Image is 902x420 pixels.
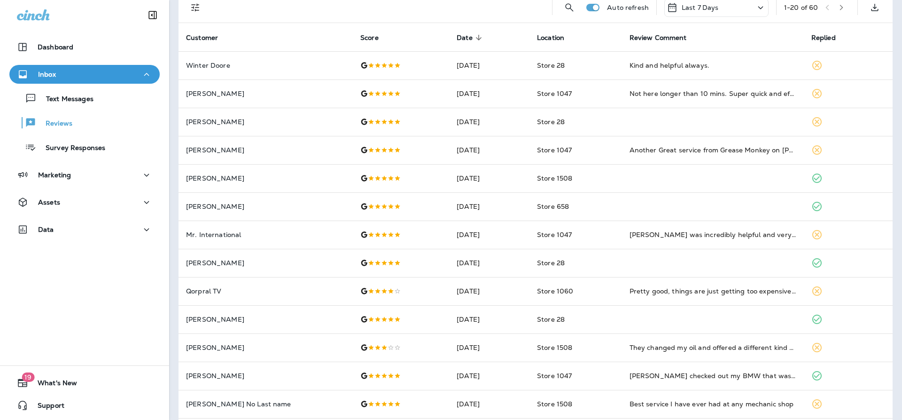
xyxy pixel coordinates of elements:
p: [PERSON_NAME] [186,203,345,210]
span: Replied [811,33,848,42]
span: Customer [186,33,230,42]
div: 1 - 20 of 60 [784,4,818,11]
td: [DATE] [449,333,529,362]
div: Pretty good, things are just getting too expensive to justify paying someone else to do anymore. ... [630,286,796,296]
p: [PERSON_NAME] [186,146,345,154]
span: Store 1508 [537,174,572,182]
div: Not here longer than 10 mins. Super quick and efficient. [630,89,796,98]
td: [DATE] [449,79,529,108]
p: [PERSON_NAME] [186,316,345,323]
p: Marketing [38,171,71,179]
td: [DATE] [449,249,529,277]
button: Dashboard [9,38,160,56]
p: [PERSON_NAME] [186,259,345,267]
td: [DATE] [449,192,529,221]
p: Survey Responses [36,144,105,153]
button: Support [9,396,160,415]
div: Another Great service from Grease Monkey on Holms. Always a great crew and excellent service. Cle... [630,145,796,155]
button: Text Messages [9,88,160,108]
span: Score [360,34,379,42]
p: [PERSON_NAME] [186,372,345,380]
button: Assets [9,193,160,212]
p: Reviews [36,119,72,128]
span: Store 28 [537,61,565,70]
div: They changed my oil and offered a different kind of filter then after oil change they did a tire ... [630,343,796,352]
span: Store 28 [537,118,565,126]
span: Review Comment [630,34,687,42]
p: Qorpral TV [186,287,345,295]
p: [PERSON_NAME] [186,118,345,126]
p: Data [38,226,54,233]
span: Date [457,33,485,42]
span: Date [457,34,473,42]
span: Store 1508 [537,400,572,408]
button: 19What's New [9,373,160,392]
span: Store 1047 [537,146,572,154]
td: [DATE] [449,221,529,249]
p: [PERSON_NAME] [186,90,345,97]
button: Data [9,220,160,239]
div: Best service I have ever had at any mechanic shop [630,399,796,409]
p: [PERSON_NAME] No Last name [186,400,345,408]
button: Inbox [9,65,160,84]
div: Kind and helpful always. [630,61,796,70]
span: Store 1047 [537,230,572,239]
p: Dashboard [38,43,73,51]
div: Chris checked out my BMW that was leaking. I topped off all my fluids. Yeah, at no charge. Very, ... [630,371,796,380]
span: Replied [811,34,836,42]
td: [DATE] [449,164,529,192]
td: [DATE] [449,51,529,79]
p: Text Messages [37,95,93,104]
p: Mr. International [186,231,345,238]
span: Store 1047 [537,89,572,98]
button: Reviews [9,113,160,133]
button: Collapse Sidebar [140,6,166,24]
span: Customer [186,34,218,42]
span: Support [28,402,64,413]
span: Review Comment [630,33,699,42]
span: Store 28 [537,259,565,267]
td: [DATE] [449,390,529,418]
span: Store 28 [537,315,565,324]
p: Inbox [38,71,56,78]
p: Last 7 Days [682,4,719,11]
td: [DATE] [449,362,529,390]
p: [PERSON_NAME] [186,174,345,182]
button: Marketing [9,166,160,184]
p: Assets [38,198,60,206]
span: Store 1060 [537,287,573,295]
td: [DATE] [449,305,529,333]
span: Score [360,33,391,42]
span: 19 [22,372,34,382]
p: Winter Doore [186,62,345,69]
span: Store 1047 [537,372,572,380]
td: [DATE] [449,108,529,136]
span: What's New [28,379,77,390]
span: Location [537,34,564,42]
td: [DATE] [449,277,529,305]
span: Store 1508 [537,343,572,352]
span: Location [537,33,576,42]
div: Brittney was incredibly helpful and very considerate. Glad we came when she was working! [630,230,796,239]
button: Survey Responses [9,137,160,157]
p: Auto refresh [607,4,649,11]
p: [PERSON_NAME] [186,344,345,351]
span: Store 658 [537,202,569,211]
td: [DATE] [449,136,529,164]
